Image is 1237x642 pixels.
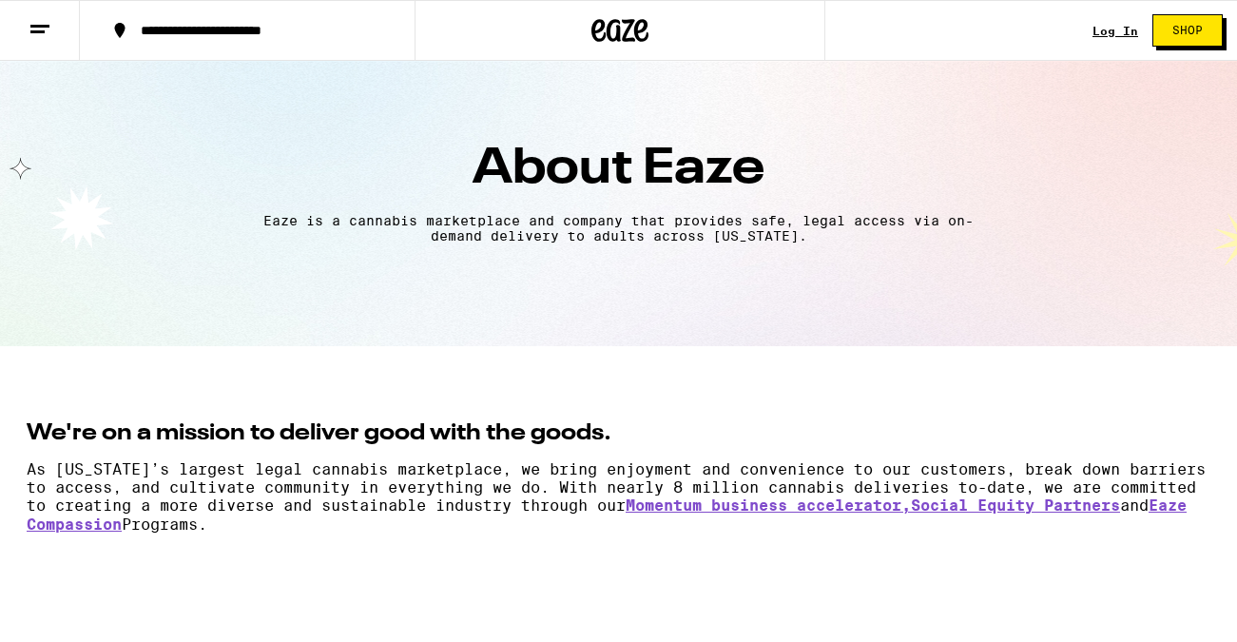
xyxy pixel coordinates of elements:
span: Hi. Need any help? [11,13,137,29]
a: Social Equity Partners [911,496,1120,516]
a: Log In [1092,25,1138,37]
h2: We're on a mission to deliver good with the goods. [27,422,1210,445]
p: As [US_STATE]’s largest legal cannabis marketplace, we bring enjoyment and convenience to our cus... [27,460,1210,535]
a: Eaze Compassion [27,496,1187,535]
h1: About Eaze [29,145,1208,194]
a: Shop [1138,14,1237,47]
button: Shop [1152,14,1223,47]
span: Shop [1172,25,1203,36]
p: Eaze is a cannabis marketplace and company that provides safe, legal access via on-demand deliver... [254,213,984,243]
a: Momentum business accelerator, [626,496,911,516]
